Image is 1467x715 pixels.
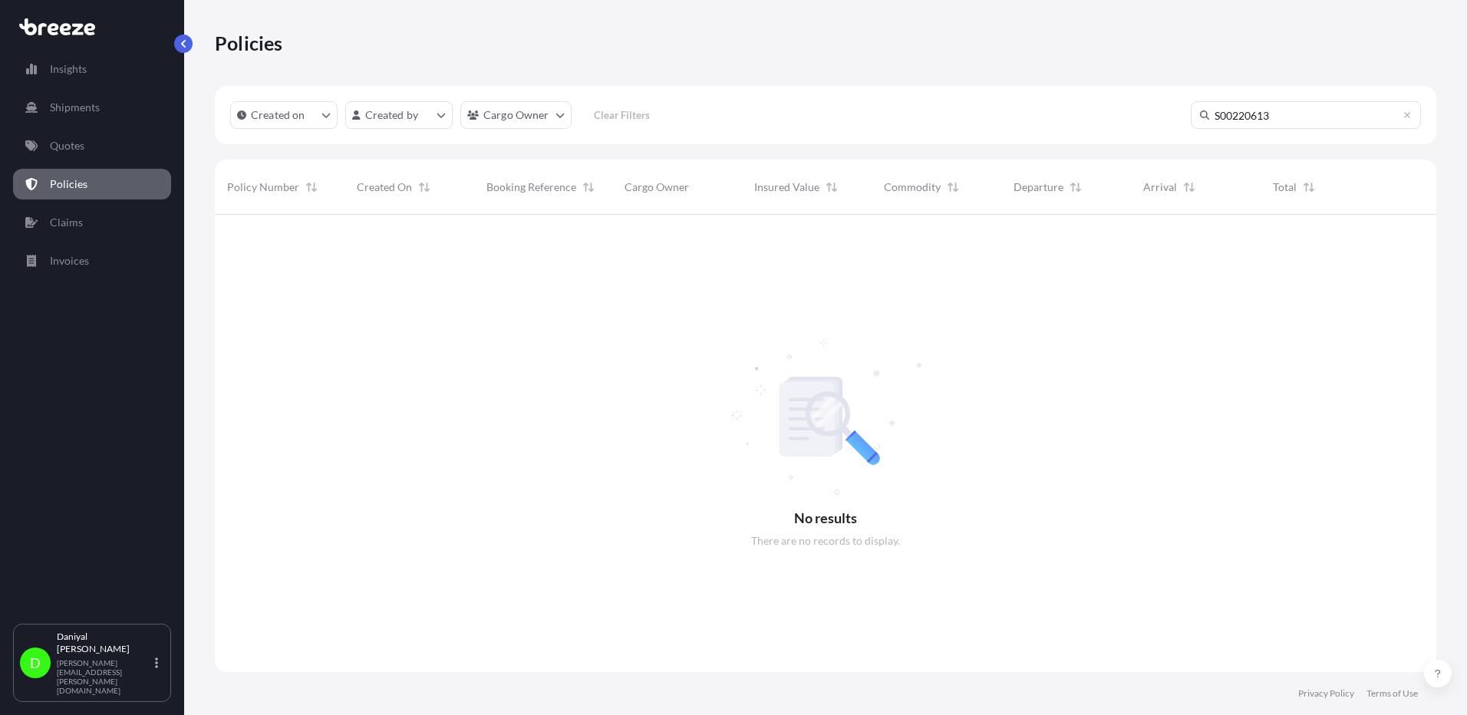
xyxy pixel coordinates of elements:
p: Quotes [50,138,84,153]
button: Sort [302,178,321,196]
p: Insights [50,61,87,77]
button: Sort [944,178,962,196]
button: Sort [823,178,841,196]
p: Created by [365,107,419,123]
button: createdOn Filter options [230,101,338,129]
span: Booking Reference [486,180,576,195]
button: Sort [415,178,434,196]
p: Created on [251,107,305,123]
span: Commodity [884,180,941,195]
span: Cargo Owner [625,180,689,195]
p: Policies [215,31,283,55]
span: Arrival [1143,180,1177,195]
input: Search Policy or Shipment ID... [1191,101,1421,129]
button: Sort [1300,178,1318,196]
p: Daniyal [PERSON_NAME] [57,631,152,655]
span: Policy Number [227,180,299,195]
button: Clear Filters [579,103,665,127]
p: Invoices [50,253,89,269]
p: Shipments [50,100,100,115]
button: Sort [1066,178,1085,196]
button: createdBy Filter options [345,101,453,129]
p: Clear Filters [594,107,650,123]
button: Sort [579,178,598,196]
a: Policies [13,169,171,199]
span: Insured Value [754,180,819,195]
span: D [30,655,41,671]
a: Privacy Policy [1298,687,1354,700]
span: Total [1273,180,1297,195]
p: Policies [50,176,87,192]
p: Cargo Owner [483,107,549,123]
a: Quotes [13,130,171,161]
a: Shipments [13,92,171,123]
p: [PERSON_NAME][EMAIL_ADDRESS][PERSON_NAME][DOMAIN_NAME] [57,658,152,695]
a: Invoices [13,245,171,276]
button: Sort [1180,178,1198,196]
span: Departure [1014,180,1063,195]
a: Insights [13,54,171,84]
button: cargoOwner Filter options [460,101,572,129]
p: Claims [50,215,83,230]
span: Created On [357,180,412,195]
a: Claims [13,207,171,238]
a: Terms of Use [1366,687,1418,700]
